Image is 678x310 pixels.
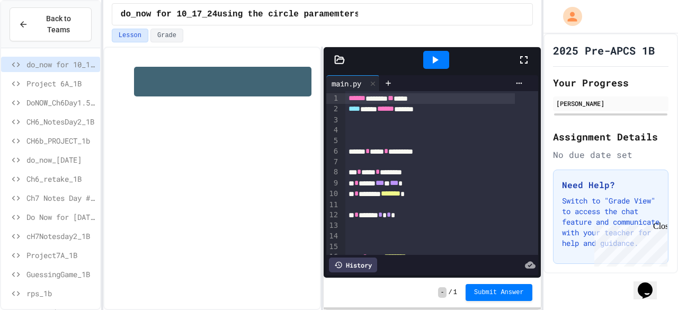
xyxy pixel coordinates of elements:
[553,129,668,144] h2: Assignment Details
[34,13,83,36] span: Back to Teams
[552,4,585,29] div: My Account
[326,252,340,262] div: 16
[326,78,367,89] div: main.py
[26,78,96,89] span: Project 6A_1B
[326,220,340,231] div: 13
[453,288,457,297] span: 1
[326,115,340,126] div: 3
[4,4,73,67] div: Chat with us now!Close
[474,288,524,297] span: Submit Answer
[329,258,377,272] div: History
[10,7,92,41] button: Back to Teams
[326,146,340,157] div: 6
[326,210,340,220] div: 12
[634,268,667,299] iframe: chat widget
[466,284,532,301] button: Submit Answer
[562,179,659,191] h3: Need Help?
[26,97,96,108] span: DoNOW_Ch6Day1.5_102524_1B
[26,211,96,223] span: Do Now for [DATE]
[326,167,340,178] div: 8
[326,157,340,167] div: 7
[326,178,340,189] div: 9
[326,242,340,252] div: 15
[326,136,340,146] div: 5
[112,29,148,42] button: Lesson
[326,125,340,136] div: 4
[438,287,446,298] span: -
[326,189,340,199] div: 10
[26,231,96,242] span: cH7Notesday2_1B
[326,75,380,91] div: main.py
[26,192,96,203] span: Ch7 Notes Day #1_1B
[590,222,667,267] iframe: chat widget
[26,288,96,299] span: rps_1b
[326,231,340,242] div: 14
[121,8,360,21] span: do_now for 10_17_24using the circle paramemters
[553,75,668,90] h2: Your Progress
[26,135,96,146] span: CH6b_PROJECT_1b
[150,29,183,42] button: Grade
[326,104,340,114] div: 2
[26,59,96,70] span: do_now for 10_17_24using the circle paramemters
[326,93,340,104] div: 1
[326,200,340,210] div: 11
[26,269,96,280] span: GuessingGame_1B
[449,288,452,297] span: /
[556,99,665,108] div: [PERSON_NAME]
[562,196,659,249] p: Switch to "Grade View" to access the chat feature and communicate with your teacher for help and ...
[26,154,96,165] span: do_now_[DATE]
[26,116,96,127] span: CH6_NotesDay2_1B
[26,173,96,184] span: Ch6_retake_1B
[553,148,668,161] div: No due date set
[553,43,655,58] h1: 2025 Pre-APCS 1B
[26,250,96,261] span: Project7A_1B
